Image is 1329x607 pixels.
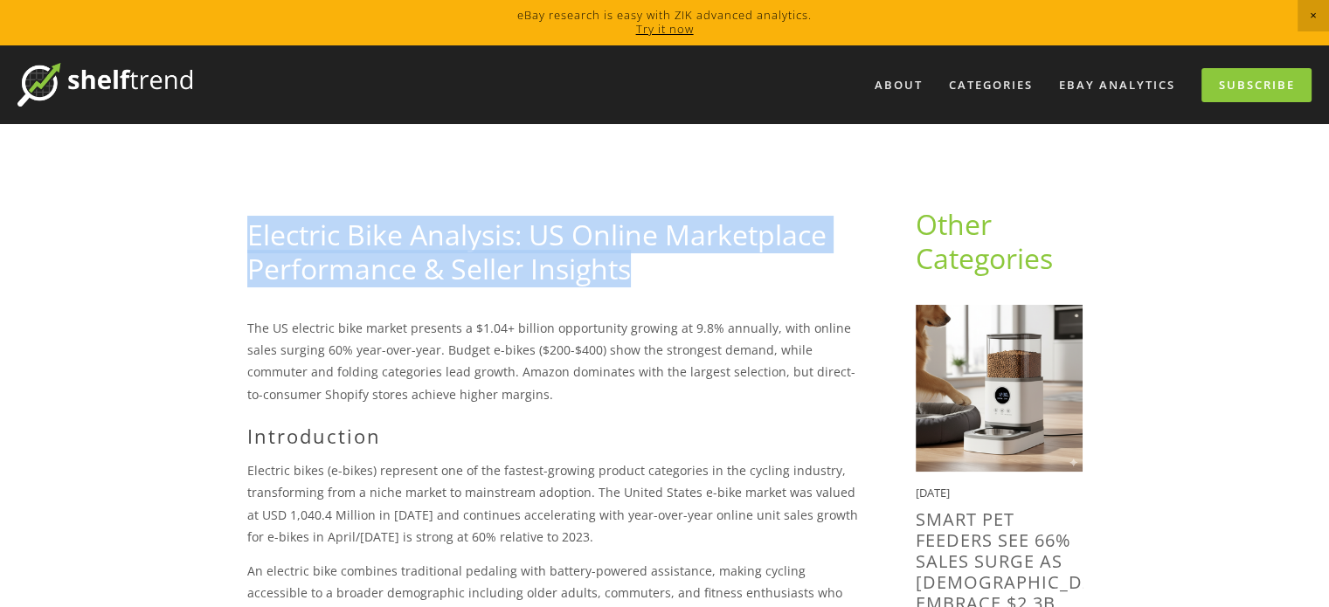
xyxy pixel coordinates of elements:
a: Other Categories [916,205,1053,276]
time: [DATE] [916,485,950,500]
img: ShelfTrend [17,63,192,107]
img: Smart Pet Feeders See 66% Sales Surge as Americans Embrace $2.3B Automation Revolution [916,305,1083,472]
a: About [863,71,934,100]
div: Categories [938,71,1044,100]
a: Subscribe [1201,68,1312,102]
a: Try it now [636,21,694,37]
a: Electric Bike Analysis: US Online Marketplace Performance & Seller Insights [247,216,827,286]
a: eBay Analytics [1048,71,1187,100]
p: The US electric bike market presents a $1.04+ billion opportunity growing at 9.8% annually, with ... [247,317,860,405]
h2: Introduction [247,424,860,447]
p: Electric bikes (e-bikes) represent one of the fastest-growing product categories in the cycling i... [247,459,860,548]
